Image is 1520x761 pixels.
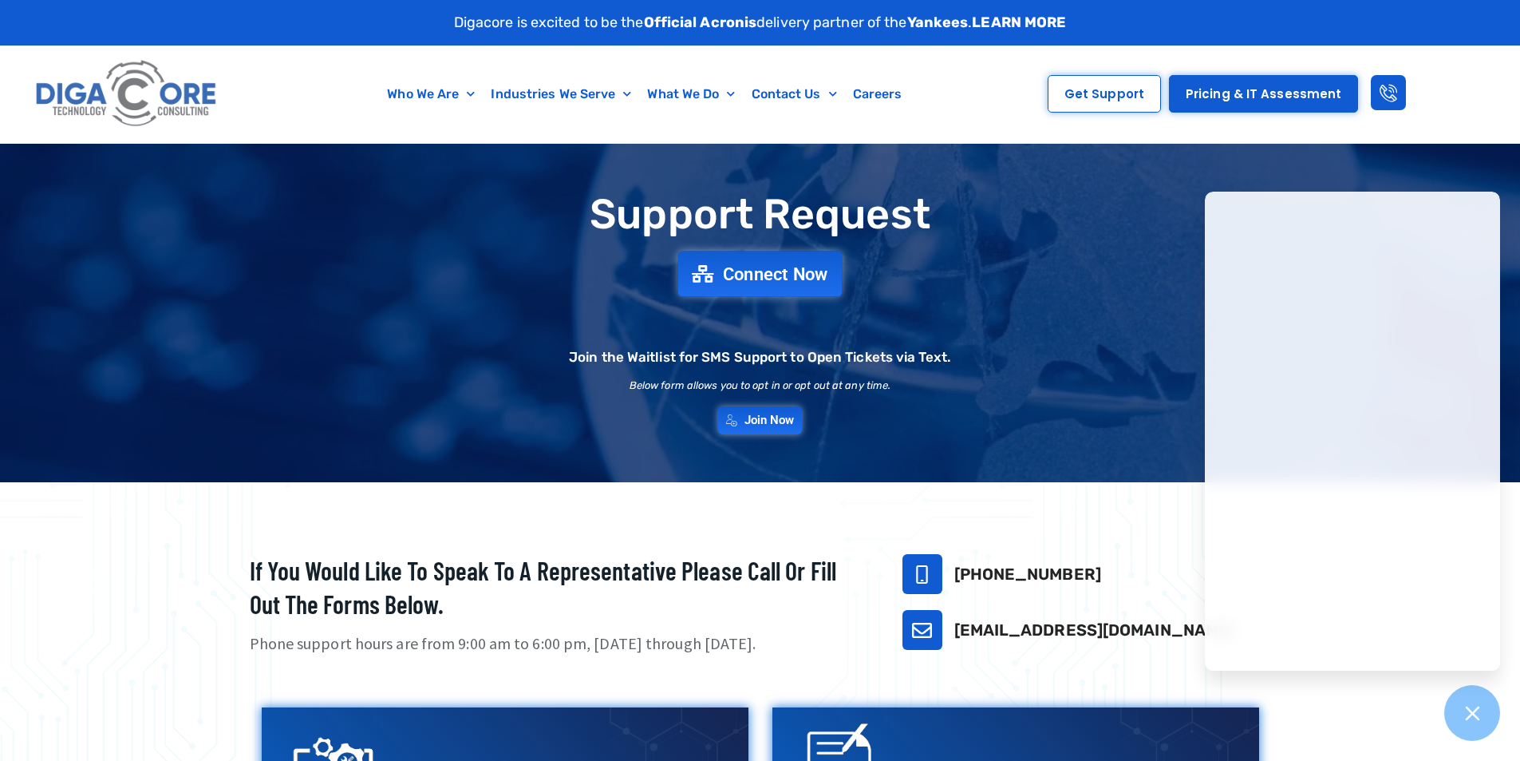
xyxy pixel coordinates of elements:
a: Careers [845,76,910,113]
strong: Yankees [907,14,969,31]
iframe: Chatgenie Messenger [1205,192,1500,671]
h2: Below form allows you to opt in or opt out at any time. [630,380,891,390]
p: Phone support hours are from 9:00 am to 6:00 pm, [DATE] through [DATE]. [250,632,863,656]
a: Contact Us [744,76,845,113]
a: [EMAIL_ADDRESS][DOMAIN_NAME] [954,620,1235,640]
nav: Menu [299,76,991,113]
h2: Join the Waitlist for SMS Support to Open Tickets via Text. [569,351,951,364]
a: Pricing & IT Assessment [1169,75,1358,113]
strong: Official Acronis [644,14,757,31]
a: [PHONE_NUMBER] [954,565,1101,584]
a: Join Now [718,406,803,434]
a: LEARN MORE [972,14,1066,31]
h2: If you would like to speak to a representative please call or fill out the forms below. [250,554,863,620]
a: Get Support [1048,75,1161,113]
a: Who We Are [379,76,483,113]
span: Connect Now [723,265,828,283]
span: Pricing & IT Assessment [1186,88,1341,100]
a: 732-646-5725 [902,554,942,594]
span: Join Now [744,414,795,426]
h1: Support Request [210,192,1311,237]
span: Get Support [1064,88,1144,100]
a: Connect Now [678,251,843,296]
img: Digacore logo 1 [31,54,223,135]
a: Industries We Serve [483,76,639,113]
a: support@digacore.com [902,610,942,650]
a: What We Do [639,76,743,113]
p: Digacore is excited to be the delivery partner of the . [454,12,1067,34]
